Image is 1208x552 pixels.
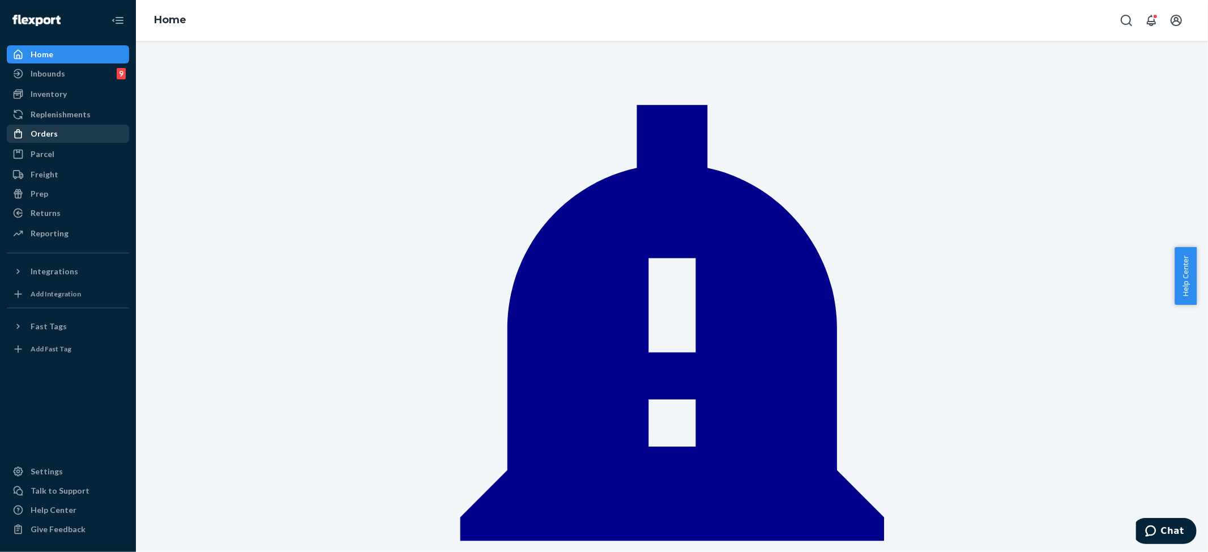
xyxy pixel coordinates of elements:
[31,524,86,535] div: Give Feedback
[7,501,129,519] a: Help Center
[7,125,129,143] a: Orders
[31,88,67,100] div: Inventory
[7,482,129,500] button: Talk to Support
[31,228,69,239] div: Reporting
[7,520,129,538] button: Give Feedback
[31,169,58,180] div: Freight
[12,15,61,26] img: Flexport logo
[1140,9,1163,32] button: Open notifications
[31,148,54,160] div: Parcel
[7,165,129,184] a: Freight
[106,9,129,32] button: Close Navigation
[31,485,89,496] div: Talk to Support
[1136,518,1197,546] iframe: Opens a widget where you can chat to one of our agents
[7,340,129,358] a: Add Fast Tag
[7,462,129,481] a: Settings
[31,109,91,120] div: Replenishments
[117,68,126,79] div: 9
[31,68,65,79] div: Inbounds
[154,14,186,26] a: Home
[31,344,71,354] div: Add Fast Tag
[7,317,129,336] button: Fast Tags
[31,466,63,477] div: Settings
[7,85,129,103] a: Inventory
[31,266,78,277] div: Integrations
[7,145,129,163] a: Parcel
[7,262,129,281] button: Integrations
[7,45,129,63] a: Home
[1115,9,1138,32] button: Open Search Box
[31,321,67,332] div: Fast Tags
[31,49,53,60] div: Home
[7,204,129,222] a: Returns
[31,504,76,516] div: Help Center
[7,185,129,203] a: Prep
[1175,247,1197,305] button: Help Center
[31,289,81,299] div: Add Integration
[31,207,61,219] div: Returns
[7,65,129,83] a: Inbounds9
[1165,9,1188,32] button: Open account menu
[7,105,129,124] a: Replenishments
[7,224,129,243] a: Reporting
[145,4,195,37] ol: breadcrumbs
[7,285,129,303] a: Add Integration
[31,128,58,139] div: Orders
[31,188,48,199] div: Prep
